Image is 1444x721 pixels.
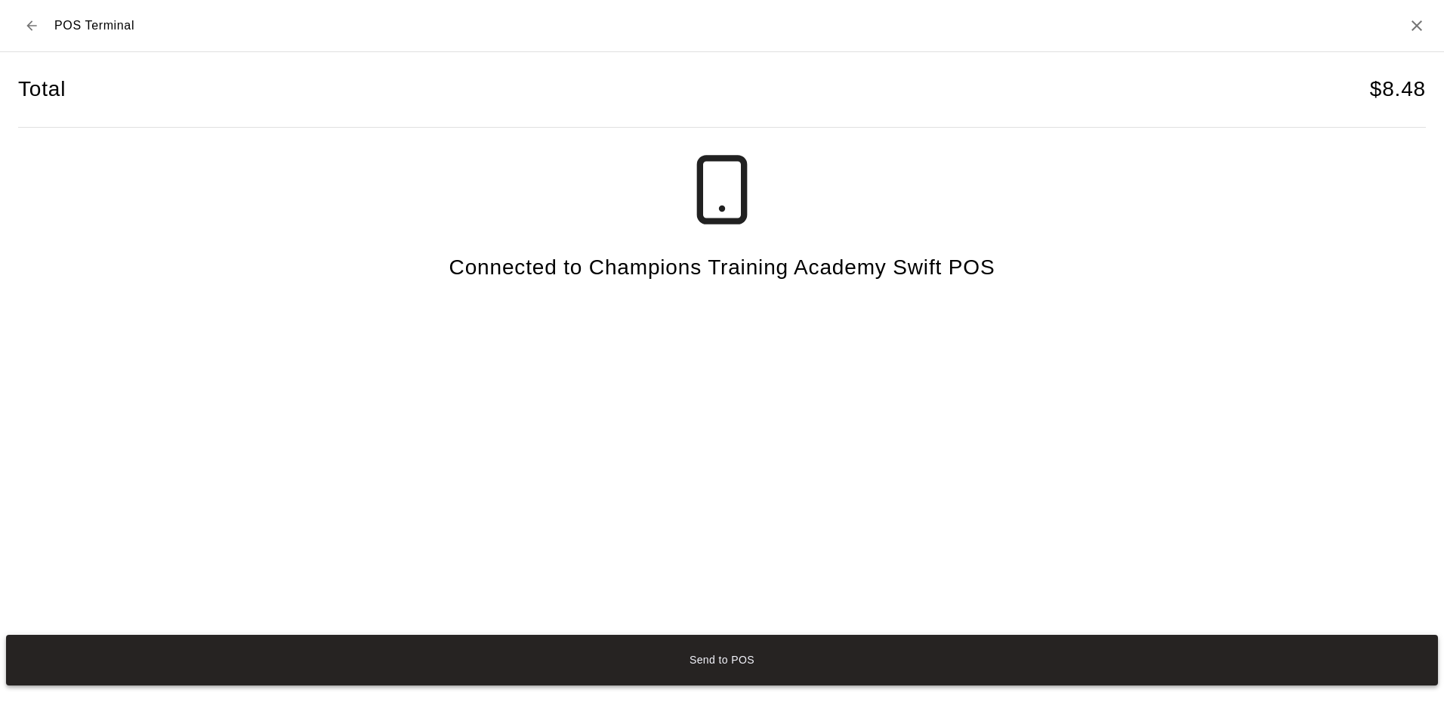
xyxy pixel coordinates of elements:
button: Close [1408,17,1426,35]
div: POS Terminal [18,12,134,39]
button: Send to POS [6,635,1438,685]
button: Back to checkout [18,12,45,39]
h4: $ 8.48 [1370,76,1426,103]
h4: Total [18,76,66,103]
h4: Connected to Champions Training Academy Swift POS [449,255,995,281]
